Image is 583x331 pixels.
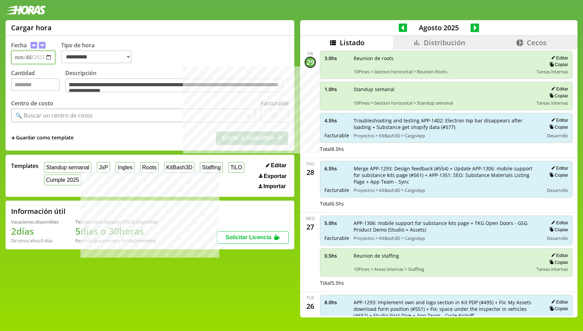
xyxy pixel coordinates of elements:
[547,124,568,130] button: Copiar
[97,162,110,173] button: JxP
[354,55,532,62] span: Reunion de roots
[11,78,60,91] input: Cantidad
[226,234,271,240] span: Solicitar Licencia
[305,167,316,178] div: 28
[324,86,349,92] span: 1.0 hs
[324,117,349,124] span: 4.5 hs
[354,235,539,241] span: Proyectos > KitBash3D > CargoApp
[75,237,158,244] div: Recordá que vencen a fin de
[536,68,568,75] span: Tareas internas
[44,175,81,185] button: Cumple 2025
[547,235,568,241] span: Desarrollo
[354,132,539,139] span: Proyectos > KitBash3D > CargoApp
[354,100,532,106] span: 10Pines > Gestion horizontal > Standup semanal
[200,162,223,173] button: Staffing
[407,23,471,32] span: Agosto 2025
[65,69,289,95] label: Descripción
[354,117,539,130] span: Troubleshooting and testing APP-1402: Electron top bar disappears after loading + Substance get s...
[44,162,91,173] button: Standup semanal
[75,219,158,225] div: Tiempo Libre Optativo (TiLO) disponible
[305,57,316,68] div: 29
[324,165,349,172] span: 6.5 hs
[547,93,568,99] button: Copiar
[547,306,568,312] button: Copiar
[15,112,93,119] div: 🔍 Buscar un centro de costo
[324,220,349,226] span: 5.0 hs
[11,134,15,142] span: +
[257,173,289,180] button: Exportar
[354,252,532,259] span: Reunion de staffing
[11,134,74,142] span: +Guardar como template
[549,220,568,226] button: Editar
[11,219,59,225] div: Vacaciones disponibles
[75,225,158,237] h1: 5 días o 30 horas
[11,41,27,49] label: Fecha
[6,6,46,15] img: logotipo
[320,280,573,286] div: Total 5.5 hs
[306,161,315,167] div: Thu
[324,299,349,306] span: 8.0 hs
[527,38,547,47] span: Cecos
[354,266,532,272] span: 10Pines > Areas internas > Staffing
[305,221,316,233] div: 27
[65,78,283,93] textarea: Descripción
[300,50,577,316] div: scrollable content
[549,252,568,258] button: Editar
[116,162,134,173] button: Ingles
[11,23,52,32] h1: Cargar hora
[547,132,568,139] span: Desarrollo
[307,51,313,57] div: Fri
[305,301,316,312] div: 26
[324,235,349,241] span: Facturable
[324,252,349,259] span: 0.5 hs
[61,41,137,64] label: Tipo de hora
[140,162,159,173] button: Roots
[306,216,315,221] div: Wed
[11,162,39,170] span: Templates
[164,162,194,173] button: KitBash3D
[11,207,66,216] h2: Información útil
[354,165,539,185] span: Merge APP-1293: Design feedback (#554) + Update APP-1306: mobile support for substance kits page ...
[549,86,568,92] button: Editar
[549,117,568,123] button: Editar
[134,237,156,244] b: Diciembre
[547,187,568,193] span: Desarrollo
[324,55,349,62] span: 3.0 hs
[320,200,573,207] div: Total 6.5 hs
[549,55,568,61] button: Editar
[11,69,65,95] label: Cantidad
[547,172,568,178] button: Copiar
[217,231,289,244] button: Solicitar Licencia
[340,38,364,47] span: Listado
[549,299,568,305] button: Editar
[264,162,289,169] button: Editar
[61,50,132,63] select: Tipo de hora
[549,165,568,171] button: Editar
[320,146,573,152] div: Total 8.5 hs
[306,295,314,301] div: Tue
[324,187,349,193] span: Facturable
[424,38,465,47] span: Distribución
[354,299,539,319] span: APP-1293: Implement own and logo section in Kit PDP (#495) + Fix: My Assets download form positio...
[547,62,568,67] button: Copiar
[11,99,53,107] label: Centro de costo
[11,225,59,237] h1: 2 días
[354,86,532,92] span: Standup semanal
[261,99,289,107] label: Facturable
[547,227,568,233] button: Copiar
[228,162,244,173] button: TiLO
[354,68,532,75] span: 10Pines > Gestion horizontal > Reunión Roots
[11,237,59,244] div: De otros años: 0 días
[324,132,349,139] span: Facturable
[271,162,286,169] span: Editar
[536,100,568,106] span: Tareas internas
[547,259,568,265] button: Copiar
[354,220,539,233] span: APP-1306: mobile support for substance kits page + TKG Open Doors - GSG Product Demo (Studio + As...
[264,173,287,179] span: Exportar
[263,183,286,189] span: Importar
[354,187,539,193] span: Proyectos > KitBash3D > CargoApp
[536,266,568,272] span: Tareas internas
